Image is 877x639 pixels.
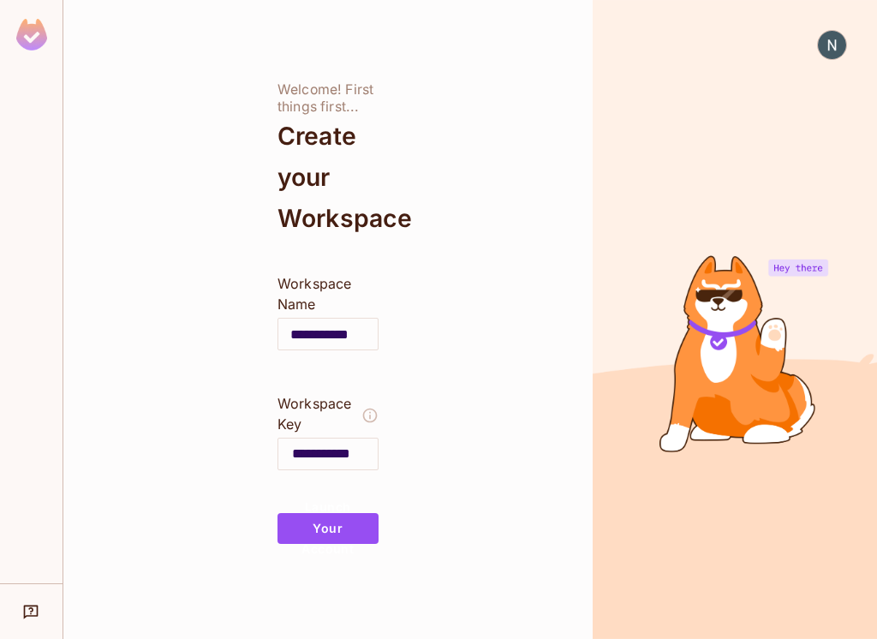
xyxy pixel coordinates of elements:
div: Workspace Key [277,393,356,434]
img: Natalie Bible [818,31,846,59]
div: Workspace Name [277,273,379,314]
button: Launch Your Account [277,513,379,544]
div: Help & Updates [12,594,51,629]
button: The Workspace Key is unique, and serves as the identifier of your workspace. [361,393,379,438]
div: Create your Workspace [277,116,379,239]
div: Welcome! First things first... [277,81,379,116]
img: SReyMgAAAABJRU5ErkJggg== [16,19,47,51]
